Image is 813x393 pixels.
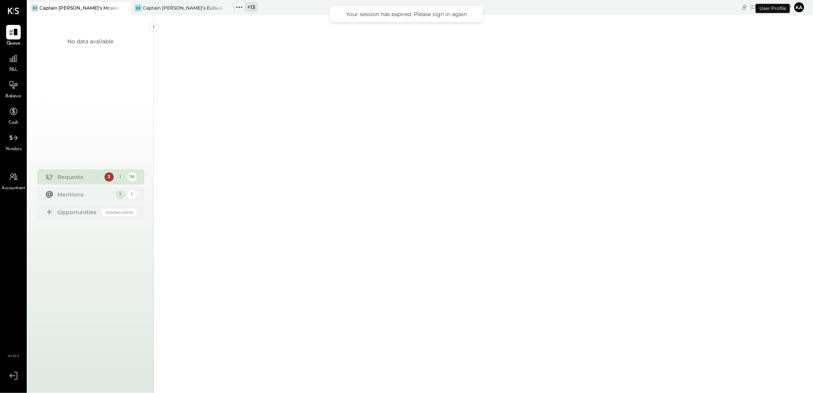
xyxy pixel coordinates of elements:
div: User Profile [756,4,790,13]
span: Cash [8,120,18,126]
span: P&L [9,67,18,74]
div: No data available [68,38,114,45]
div: 1 [127,190,137,199]
div: 1 [116,190,125,199]
div: Captain [PERSON_NAME]'s Mcalestar [39,5,119,11]
div: 1 [116,172,125,182]
div: Opportunities [58,208,98,216]
span: Balance [5,93,21,100]
button: Ka [793,1,805,13]
div: copy link [741,3,748,11]
a: Cash [0,104,26,126]
div: CJ [31,5,38,11]
span: Accountant [2,185,25,192]
div: Captain [PERSON_NAME]'s Eufaula [143,5,223,11]
a: P&L [0,51,26,74]
a: Vendors [0,131,26,153]
div: [DATE] [750,3,791,11]
div: Requests [58,173,101,181]
div: + 13 [245,2,258,12]
span: Vendors [5,146,22,153]
a: Balance [0,78,26,100]
div: 116 [127,172,137,182]
div: Your session has expired. Please sign in again [338,11,475,18]
div: Mentions [58,191,112,198]
a: Queue [0,25,26,47]
div: Coming Soon [102,209,137,216]
div: 3 [104,172,114,182]
span: Queue [7,40,21,47]
div: CJ [135,5,142,11]
a: Accountant [0,170,26,192]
